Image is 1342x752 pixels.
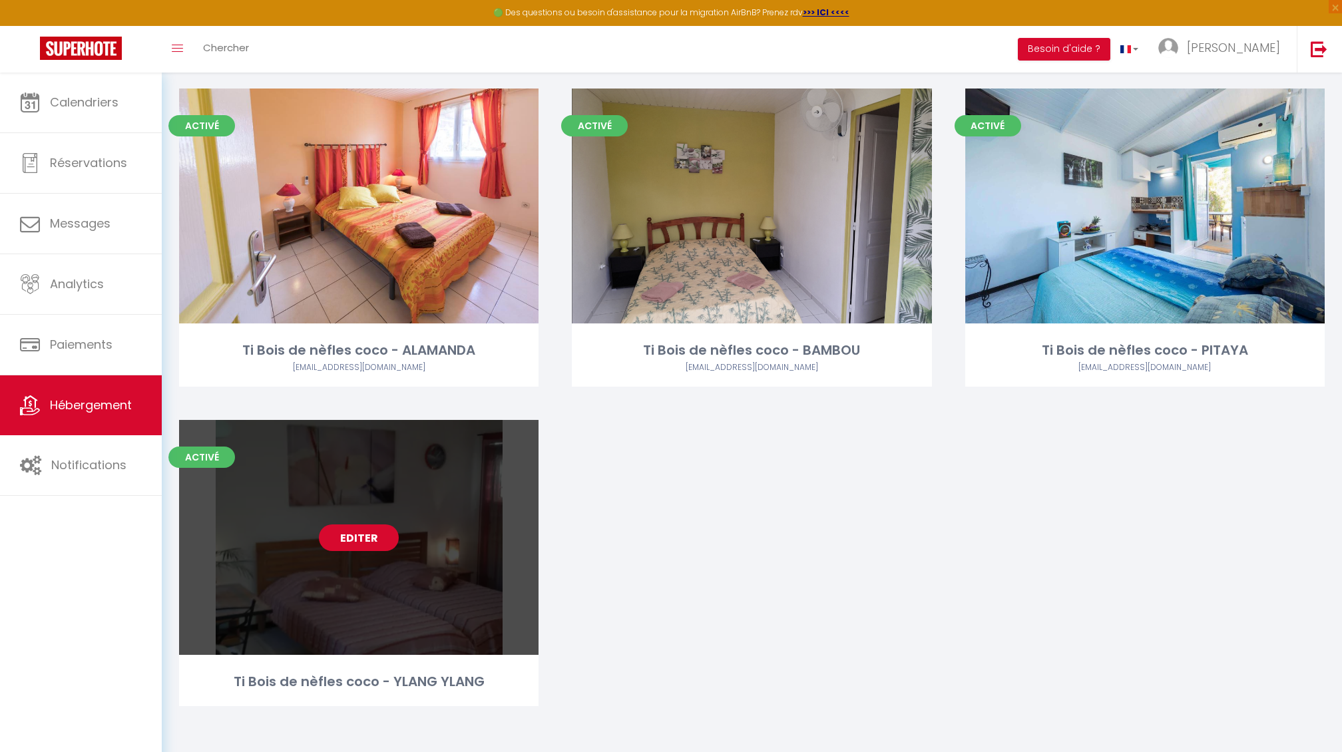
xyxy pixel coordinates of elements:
div: Ti Bois de nèfles coco - YLANG YLANG [179,671,539,692]
span: Paiements [50,336,112,353]
span: Activé [955,115,1021,136]
span: Hébergement [50,397,132,413]
div: Ti Bois de nèfles coco - BAMBOU [572,340,931,361]
div: Ti Bois de nèfles coco - PITAYA [965,340,1325,361]
div: Airbnb [572,361,931,374]
a: Chercher [193,26,259,73]
a: Editer [319,524,399,551]
div: Airbnb [179,361,539,374]
span: Notifications [51,457,126,473]
div: Ti Bois de nèfles coco - ALAMANDA [179,340,539,361]
button: Besoin d'aide ? [1018,38,1110,61]
img: Super Booking [40,37,122,60]
span: Réservations [50,154,127,171]
span: Activé [561,115,628,136]
div: Airbnb [965,361,1325,374]
span: Activé [168,447,235,468]
span: Messages [50,215,111,232]
img: ... [1158,38,1178,58]
img: logout [1311,41,1327,57]
span: [PERSON_NAME] [1187,39,1280,56]
a: ... [PERSON_NAME] [1148,26,1297,73]
span: Activé [168,115,235,136]
a: >>> ICI <<<< [803,7,849,18]
span: Analytics [50,276,104,292]
span: Calendriers [50,94,118,110]
span: Chercher [203,41,249,55]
